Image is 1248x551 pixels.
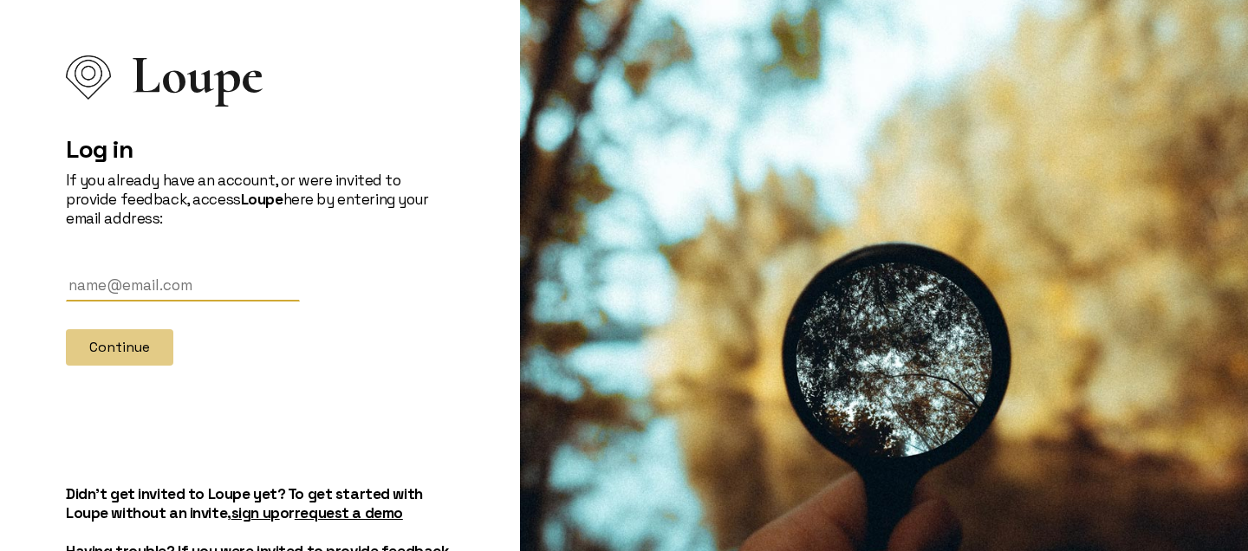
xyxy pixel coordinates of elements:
[66,329,173,366] button: Continue
[66,55,111,100] img: Loupe Logo
[66,269,300,301] input: Email Address
[241,190,283,209] strong: Loupe
[66,171,454,228] p: If you already have an account, or were invited to provide feedback, access here by entering your...
[66,134,454,164] h2: Log in
[231,503,280,522] a: sign up
[295,503,403,522] a: request a demo
[132,66,263,85] span: Loupe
